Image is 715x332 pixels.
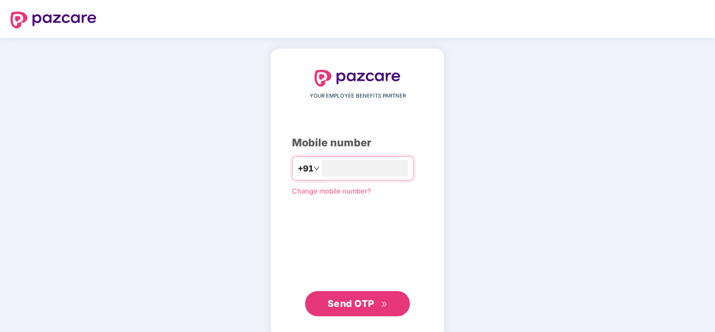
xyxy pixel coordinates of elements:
span: double-right [381,301,388,308]
span: down [313,165,320,172]
img: logo [10,12,96,28]
span: YOUR EMPLOYEE BENEFITS PARTNER [310,92,406,100]
button: Send OTPdouble-right [305,291,410,316]
span: Send OTP [328,298,374,309]
span: +91 [298,162,313,175]
div: Mobile number [292,135,423,151]
img: logo [315,70,400,87]
a: Change mobile number? [292,187,371,195]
